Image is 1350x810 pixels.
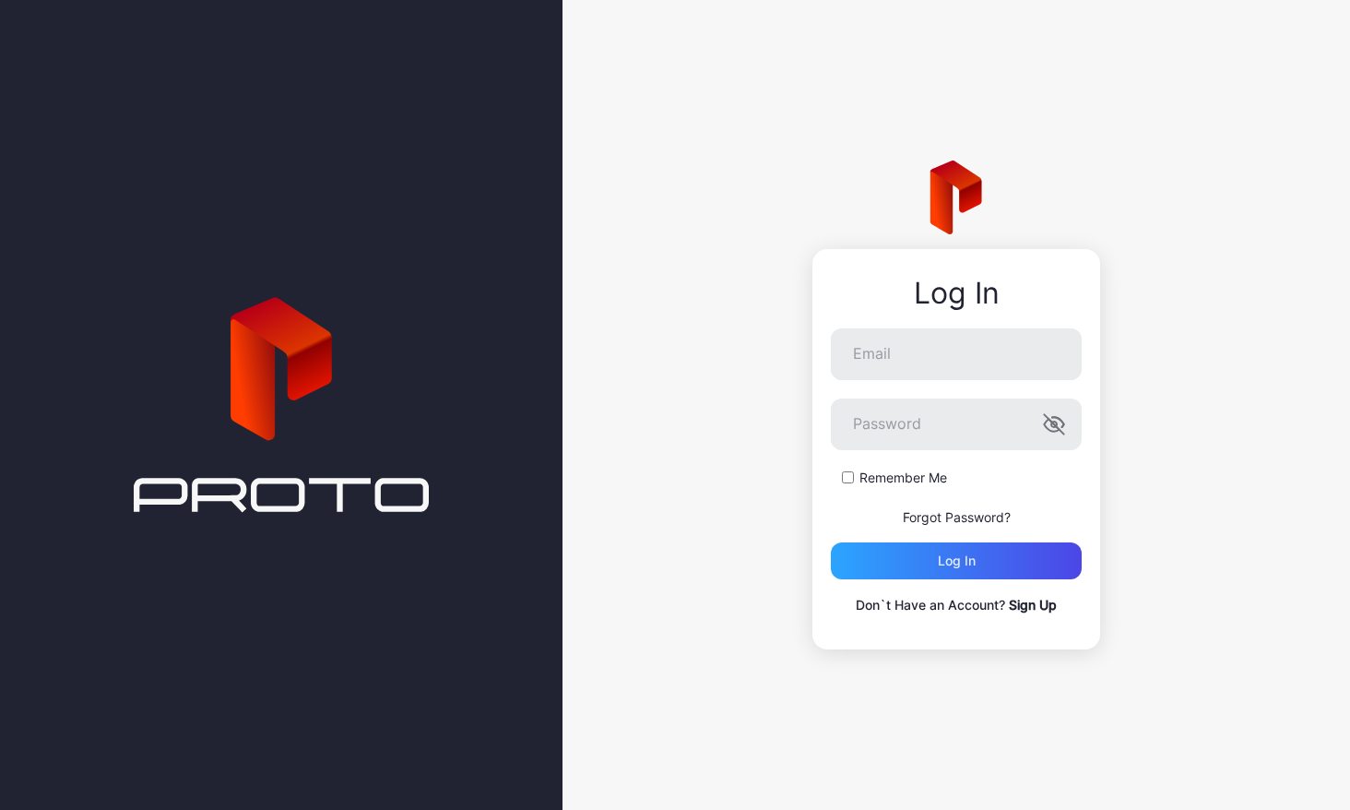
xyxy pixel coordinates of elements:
p: Don`t Have an Account? [831,594,1082,616]
label: Remember Me [859,469,947,487]
input: Email [831,328,1082,380]
div: Log In [831,277,1082,310]
a: Sign Up [1009,597,1057,613]
div: Log in [938,554,976,568]
button: Password [1043,413,1065,435]
a: Forgot Password? [903,509,1011,525]
button: Log in [831,542,1082,579]
input: Password [831,399,1082,450]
